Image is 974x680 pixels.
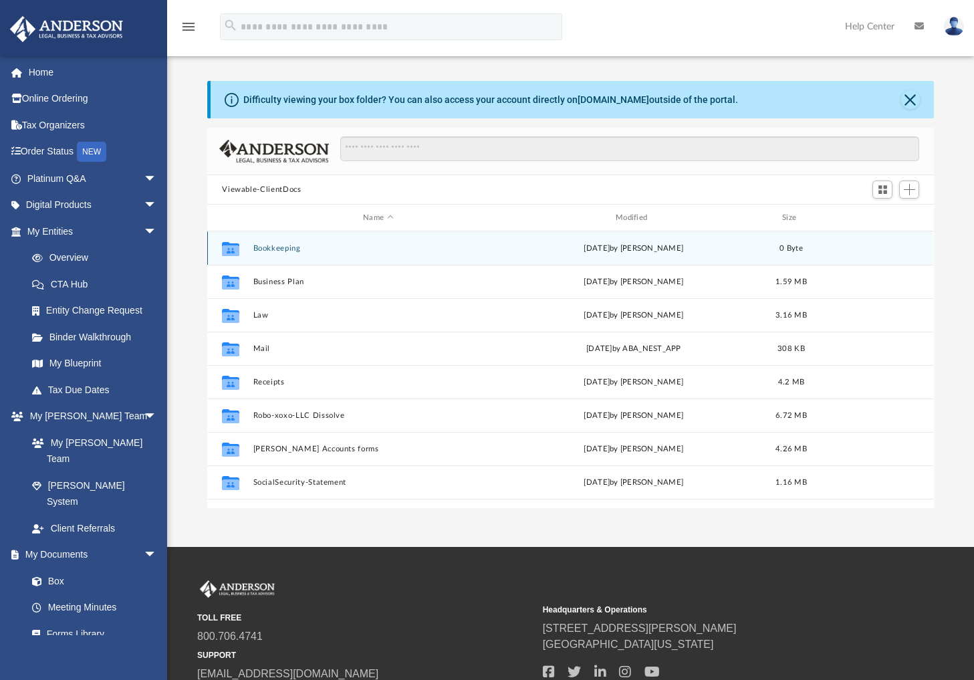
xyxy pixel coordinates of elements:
a: Online Ordering [9,86,177,112]
button: Business Plan [253,277,503,286]
a: CTA Hub [19,271,177,298]
span: arrow_drop_down [144,403,170,431]
button: Bookkeeping [253,244,503,253]
i: menu [180,19,197,35]
div: [DATE] by [PERSON_NAME] [509,310,759,322]
a: Entity Change Request [19,298,177,324]
div: Size [765,212,818,224]
a: Box [19,568,164,594]
div: grid [207,231,933,509]
span: 3.16 MB [775,312,807,319]
button: Switch to Grid View [872,181,892,199]
span: arrow_drop_down [144,542,170,569]
span: arrow_drop_down [144,165,170,193]
div: by [PERSON_NAME] [509,410,759,422]
div: by [PERSON_NAME] [509,376,759,388]
a: Platinum Q&Aarrow_drop_down [9,165,177,192]
div: [DATE] by [PERSON_NAME] [509,443,759,455]
button: [PERSON_NAME] Accounts forms [253,445,503,453]
div: [DATE] by [PERSON_NAME] [509,477,759,489]
a: [GEOGRAPHIC_DATA][US_STATE] [543,639,714,650]
span: 1.16 MB [775,479,807,486]
small: Headquarters & Operations [543,604,879,616]
div: [DATE] by [PERSON_NAME] [509,243,759,255]
a: Order StatusNEW [9,138,177,166]
small: SUPPORT [197,649,533,661]
small: TOLL FREE [197,612,533,624]
a: Client Referrals [19,515,170,542]
a: Home [9,59,177,86]
div: [DATE] by [PERSON_NAME] [509,276,759,288]
span: arrow_drop_down [144,218,170,245]
a: Binder Walkthrough [19,324,177,350]
a: [STREET_ADDRESS][PERSON_NAME] [543,622,737,634]
img: Anderson Advisors Platinum Portal [197,580,277,598]
button: SocialSecurity-Statement [253,478,503,487]
a: My Documentsarrow_drop_down [9,542,170,568]
input: Search files and folders [340,136,919,162]
span: arrow_drop_down [144,192,170,219]
a: Digital Productsarrow_drop_down [9,192,177,219]
a: My Entitiesarrow_drop_down [9,218,177,245]
a: menu [180,25,197,35]
img: Anderson Advisors Platinum Portal [6,16,127,42]
span: 6.72 MB [775,412,807,419]
button: Robo-xoxo-LLC Dissolve [253,411,503,420]
button: Viewable-ClientDocs [222,184,301,196]
a: Meeting Minutes [19,594,170,621]
a: My Blueprint [19,350,170,377]
button: Mail [253,344,503,353]
span: 4.26 MB [775,445,807,453]
span: 1.59 MB [775,278,807,286]
i: search [223,18,238,33]
div: id [824,212,918,224]
div: NEW [77,142,106,162]
img: User Pic [944,17,964,36]
a: 800.706.4741 [197,631,263,642]
a: [EMAIL_ADDRESS][DOMAIN_NAME] [197,668,378,679]
div: Modified [509,212,759,224]
div: Difficulty viewing your box folder? You can also access your account directly on outside of the p... [243,93,738,107]
div: [DATE] by ABA_NEST_APP [509,343,759,355]
a: Tax Organizers [9,112,177,138]
div: Name [253,212,503,224]
a: Overview [19,245,177,271]
button: Close [901,90,920,109]
button: Add [899,181,919,199]
span: 308 KB [778,345,806,352]
a: Forms Library [19,620,164,647]
a: My [PERSON_NAME] Teamarrow_drop_down [9,403,170,430]
a: My [PERSON_NAME] Team [19,429,164,472]
span: [DATE] [584,378,610,386]
a: [DOMAIN_NAME] [578,94,649,105]
span: [DATE] [584,412,610,419]
span: 0 Byte [780,245,804,252]
div: id [213,212,247,224]
span: 4.2 MB [778,378,805,386]
button: Law [253,311,503,320]
button: Receipts [253,378,503,386]
a: [PERSON_NAME] System [19,472,170,515]
a: Tax Due Dates [19,376,177,403]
